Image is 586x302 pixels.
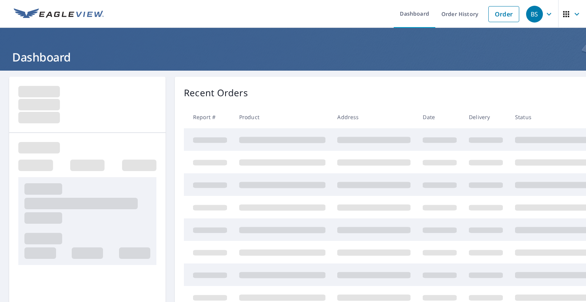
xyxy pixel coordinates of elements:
h1: Dashboard [9,49,577,65]
img: EV Logo [14,8,104,20]
th: Product [233,106,332,128]
th: Delivery [463,106,509,128]
div: BS [526,6,543,23]
a: Order [488,6,519,22]
th: Date [417,106,463,128]
th: Report # [184,106,233,128]
th: Address [331,106,417,128]
p: Recent Orders [184,86,248,100]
